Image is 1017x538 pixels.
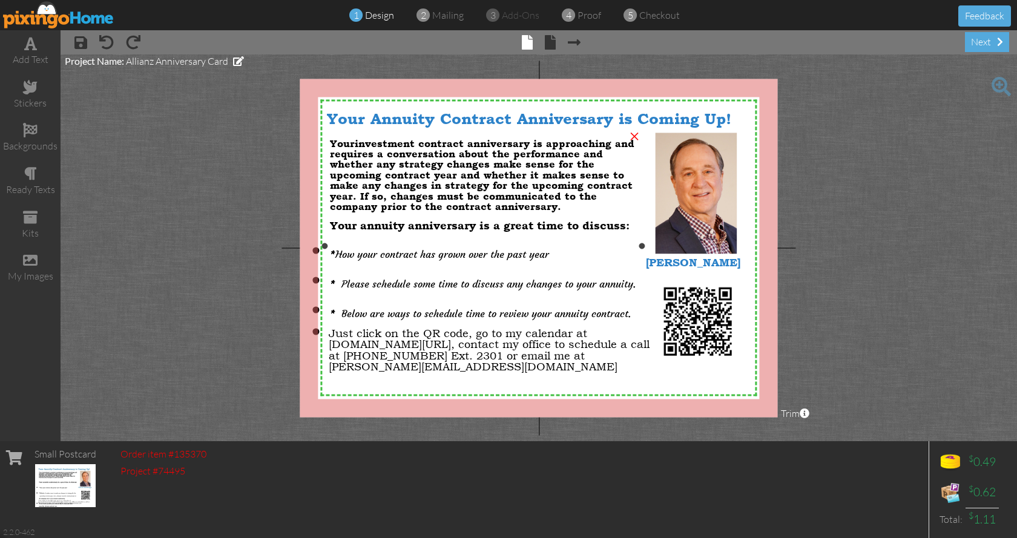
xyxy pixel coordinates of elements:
sup: $ [969,453,973,464]
span: 1 [354,8,359,22]
div: next [965,32,1009,52]
span: 4 [566,8,571,22]
img: expense-icon.png [938,481,963,505]
span: mailing [432,9,464,21]
span: [PERSON_NAME] [646,255,740,268]
span: 2 [421,8,426,22]
span: proof [578,9,601,21]
div: 2.2.0-462 [3,527,35,537]
img: pixingo logo [3,1,114,28]
span: How your contract has grown over the past year [330,248,549,260]
span: r [350,137,355,149]
span: Your Annuity Contract Anniversary is Coming Up! [327,110,731,128]
td: 0.62 [966,477,999,508]
span: add-ons [502,9,539,21]
button: Feedback [958,5,1011,27]
span: checkout [639,9,680,21]
sup: $ [969,510,973,520]
span: design [365,9,394,21]
span: Project Name: [65,55,124,67]
div: × [625,125,644,145]
img: points-icon.png [938,450,963,474]
div: Project #74495 [120,464,206,478]
div: Small Postcard [35,447,96,461]
td: 1.11 [966,508,999,531]
span: Allianz Anniversary Card [126,55,228,67]
span: Just click on the QR code, go to my calendar at [DOMAIN_NAME][URL], contact my office to schedule... [329,326,650,372]
span: Please schedule some time to discuss any changes to your annuity. [341,278,636,290]
span: You investment contract anniversary is approaching and requires a conversation about the performa... [330,137,634,212]
span: Trim [781,407,809,421]
span: 5 [628,8,633,22]
span: Your annuity anniversary is a great time to discuss: [330,218,630,231]
span: Below are ways to schedule time to review your annuity contract. [341,307,631,320]
span: hether it makes sense to make any changes in strategy for the upcoming contract year. If so, chan... [330,169,633,212]
div: Order item #135370 [120,447,206,461]
img: 135341-1-1756926894889-cb6e929cbbec5f17-qa.jpg [35,464,96,507]
td: 0.49 [966,447,999,477]
img: 20250813-155620-1a039d16931d-1000.jpg [655,131,737,254]
sup: $ [969,484,973,494]
img: 20250811-193236-ef9ef3d95581-original.png [656,280,739,363]
td: Total: [935,508,966,531]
